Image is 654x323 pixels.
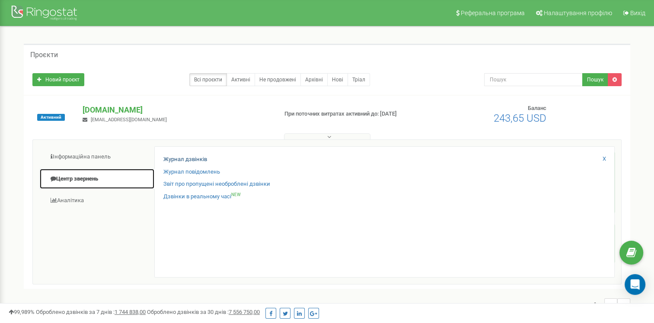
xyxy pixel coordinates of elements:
a: Дзвінки в реальному часіNEW [163,193,241,201]
nav: ... [579,290,630,320]
span: Баланс [528,105,546,111]
h5: Проєкти [30,51,58,59]
a: Нові [327,73,348,86]
a: X [603,155,606,163]
a: Аналiтика [39,190,155,211]
a: Журнал повідомлень [163,168,220,176]
span: 99,989% [9,309,35,315]
button: Пошук [582,73,608,86]
a: Всі проєкти [189,73,227,86]
sup: NEW [231,192,241,197]
p: [DOMAIN_NAME] [83,104,270,116]
p: При поточних витратах активний до: [DATE] [284,110,422,118]
span: [EMAIL_ADDRESS][DOMAIN_NAME] [91,117,167,123]
a: Центр звернень [39,168,155,190]
a: Журнал дзвінків [163,155,207,164]
span: Вихід [630,10,645,16]
span: Оброблено дзвінків за 7 днів : [36,309,146,315]
input: Пошук [484,73,583,86]
span: Реферальна програма [461,10,525,16]
span: Оброблено дзвінків за 30 днів : [147,309,260,315]
u: 7 556 750,00 [229,309,260,315]
a: Активні [227,73,255,86]
a: Тріал [348,73,370,86]
a: Не продовжені [255,73,301,86]
a: Архівні [300,73,328,86]
a: Інформаційна панель [39,146,155,168]
a: Новий проєкт [32,73,84,86]
span: 1 - 1 of 1 [579,298,604,311]
span: 243,65 USD [494,112,546,124]
u: 1 744 838,00 [115,309,146,315]
div: Open Intercom Messenger [625,274,645,295]
span: Налаштування профілю [544,10,612,16]
a: Звіт про пропущені необроблені дзвінки [163,180,270,188]
span: Активний [37,114,65,121]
